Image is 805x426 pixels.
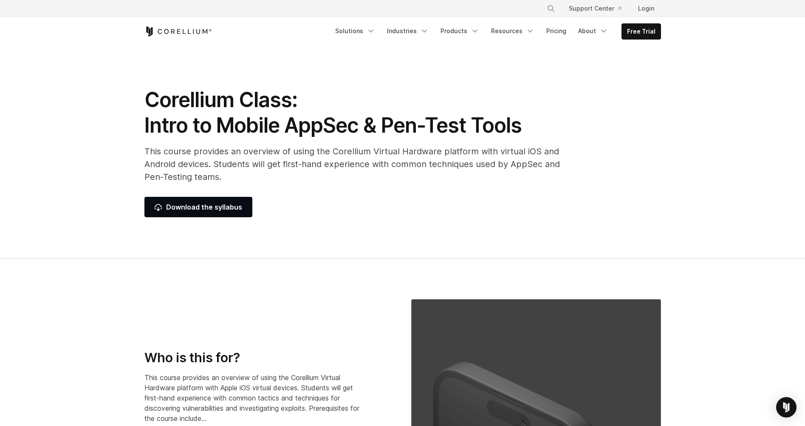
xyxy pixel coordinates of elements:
[144,350,362,366] h3: Who is this for?
[144,26,212,37] a: Corellium Home
[486,23,539,39] a: Resources
[537,1,661,16] div: Navigation Menu
[144,372,362,423] p: This course provides an overview of using the Corellium Virtual Hardware platform with Apple iOS ...
[562,1,628,16] a: Support Center
[622,24,661,39] a: Free Trial
[382,23,434,39] a: Industries
[144,197,252,217] a: Download the syllabus
[776,397,797,417] div: Open Intercom Messenger
[330,23,661,40] div: Navigation Menu
[144,145,569,183] p: This course provides an overview of using the Corellium Virtual Hardware platform with virtual iO...
[144,87,569,138] h1: Corellium Class: Intro to Mobile AppSec & Pen-Test Tools
[330,23,380,39] a: Solutions
[543,1,559,16] button: Search
[631,1,661,16] a: Login
[155,202,242,212] span: Download the syllabus
[573,23,613,39] a: About
[435,23,484,39] a: Products
[541,23,571,39] a: Pricing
